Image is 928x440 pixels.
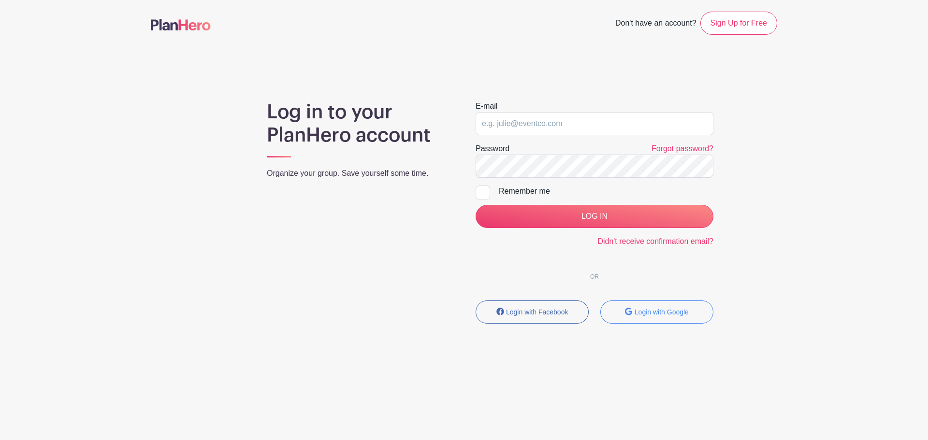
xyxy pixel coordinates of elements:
span: OR [582,273,607,280]
img: logo-507f7623f17ff9eddc593b1ce0a138ce2505c220e1c5a4e2b4648c50719b7d32.svg [151,19,211,30]
label: E-mail [476,100,497,112]
small: Login with Facebook [506,308,568,316]
a: Didn't receive confirmation email? [597,237,713,245]
p: Organize your group. Save yourself some time. [267,168,452,179]
span: Don't have an account? [615,14,696,35]
label: Password [476,143,509,155]
input: LOG IN [476,205,713,228]
a: Forgot password? [652,144,713,153]
a: Sign Up for Free [700,12,777,35]
button: Login with Google [600,300,713,324]
h1: Log in to your PlanHero account [267,100,452,147]
input: e.g. julie@eventco.com [476,112,713,135]
div: Remember me [499,185,713,197]
button: Login with Facebook [476,300,589,324]
small: Login with Google [635,308,689,316]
